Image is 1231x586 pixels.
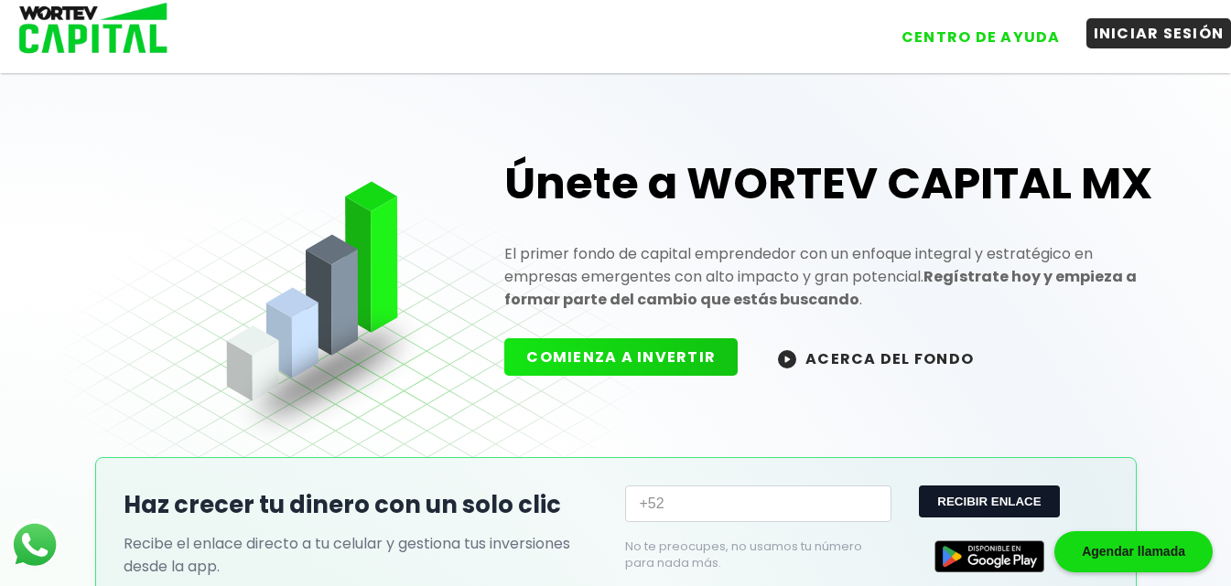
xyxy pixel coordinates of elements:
p: No te preocupes, no usamos tu número para nada más. [625,538,862,571]
button: CENTRO DE AYUDA [894,22,1068,52]
strong: Regístrate hoy y empieza a formar parte del cambio que estás buscando [504,266,1137,310]
img: wortev-capital-acerca-del-fondo [778,350,796,368]
img: Google Play [934,540,1044,572]
p: El primer fondo de capital emprendedor con un enfoque integral y estratégico en empresas emergent... [504,242,1169,311]
h2: Haz crecer tu dinero con un solo clic [124,487,607,523]
button: ACERCA DEL FONDO [756,338,996,378]
a: CENTRO DE AYUDA [876,8,1068,52]
button: RECIBIR ENLACE [919,485,1059,517]
button: COMIENZA A INVERTIR [504,338,738,376]
a: COMIENZA A INVERTIR [504,346,756,368]
h1: Únete a WORTEV CAPITAL MX [504,154,1169,213]
div: Agendar llamada [1054,531,1213,572]
img: logos_whatsapp-icon.242b2217.svg [9,519,60,570]
p: Recibe el enlace directo a tu celular y gestiona tus inversiones desde la app. [124,532,607,578]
